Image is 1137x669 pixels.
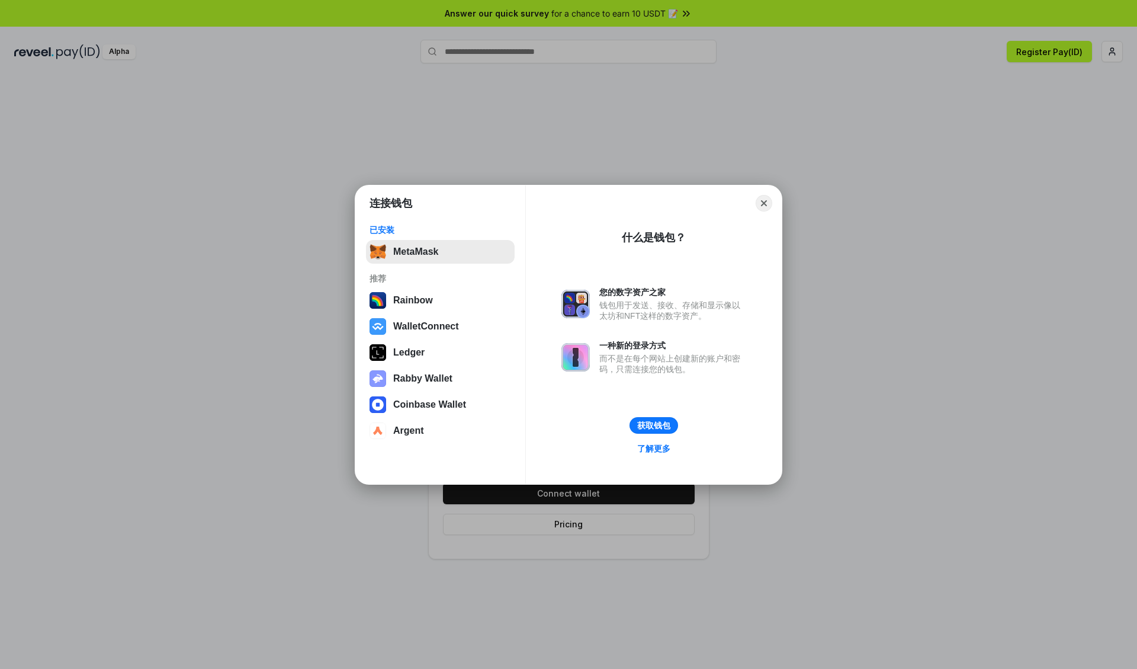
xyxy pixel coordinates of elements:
[599,287,746,297] div: 您的数字资产之家
[599,300,746,321] div: 钱包用于发送、接收、存储和显示像以太坊和NFT这样的数字资产。
[370,370,386,387] img: svg+xml,%3Csvg%20xmlns%3D%22http%3A%2F%2Fwww.w3.org%2F2000%2Fsvg%22%20fill%3D%22none%22%20viewBox...
[393,295,433,306] div: Rainbow
[393,425,424,436] div: Argent
[366,289,515,312] button: Rainbow
[370,196,412,210] h1: 连接钱包
[393,347,425,358] div: Ledger
[629,417,678,434] button: 获取钱包
[370,422,386,439] img: svg+xml,%3Csvg%20width%3D%2228%22%20height%3D%2228%22%20viewBox%3D%220%200%2028%2028%22%20fill%3D...
[370,396,386,413] img: svg+xml,%3Csvg%20width%3D%2228%22%20height%3D%2228%22%20viewBox%3D%220%200%2028%2028%22%20fill%3D...
[756,195,772,212] button: Close
[366,419,515,443] button: Argent
[370,244,386,260] img: svg+xml,%3Csvg%20fill%3D%22none%22%20height%3D%2233%22%20viewBox%3D%220%200%2035%2033%22%20width%...
[599,340,746,351] div: 一种新的登录方式
[370,292,386,309] img: svg+xml,%3Csvg%20width%3D%22120%22%20height%3D%22120%22%20viewBox%3D%220%200%20120%20120%22%20fil...
[599,353,746,374] div: 而不是在每个网站上创建新的账户和密码，只需连接您的钱包。
[393,373,452,384] div: Rabby Wallet
[366,240,515,264] button: MetaMask
[622,231,686,245] div: 什么是钱包？
[393,321,459,332] div: WalletConnect
[393,399,466,410] div: Coinbase Wallet
[370,273,511,284] div: 推荐
[393,247,438,257] div: MetaMask
[366,315,515,338] button: WalletConnect
[637,443,670,454] div: 了解更多
[630,441,677,456] a: 了解更多
[370,344,386,361] img: svg+xml,%3Csvg%20xmlns%3D%22http%3A%2F%2Fwww.w3.org%2F2000%2Fsvg%22%20width%3D%2228%22%20height%3...
[370,318,386,335] img: svg+xml,%3Csvg%20width%3D%2228%22%20height%3D%2228%22%20viewBox%3D%220%200%2028%2028%22%20fill%3D...
[366,341,515,364] button: Ledger
[637,420,670,431] div: 获取钱包
[366,367,515,390] button: Rabby Wallet
[370,225,511,235] div: 已安装
[561,343,590,372] img: svg+xml,%3Csvg%20xmlns%3D%22http%3A%2F%2Fwww.w3.org%2F2000%2Fsvg%22%20fill%3D%22none%22%20viewBox...
[561,290,590,318] img: svg+xml,%3Csvg%20xmlns%3D%22http%3A%2F%2Fwww.w3.org%2F2000%2Fsvg%22%20fill%3D%22none%22%20viewBox...
[366,393,515,417] button: Coinbase Wallet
